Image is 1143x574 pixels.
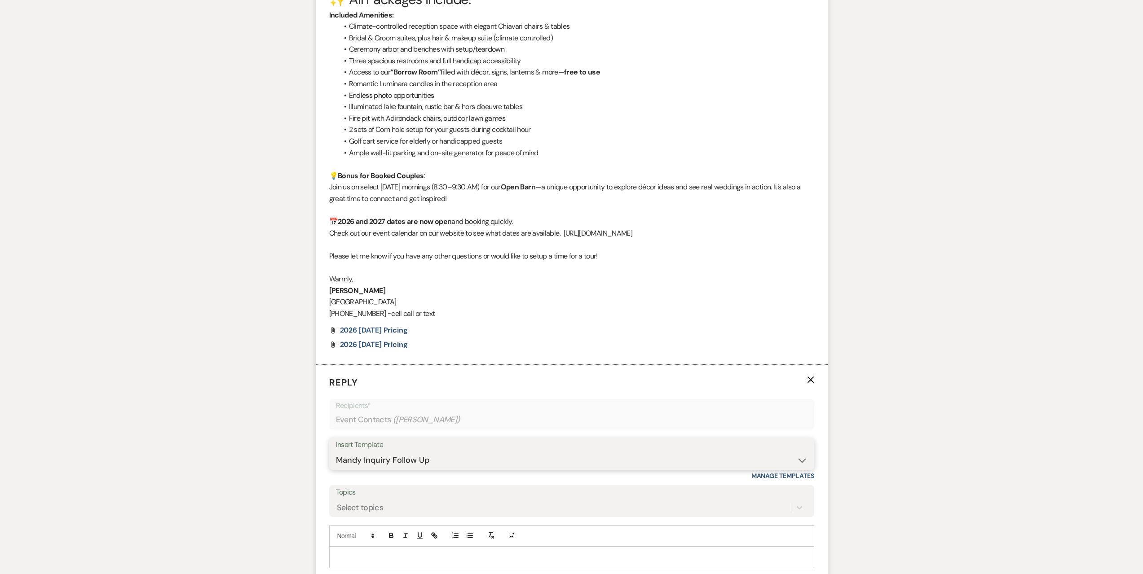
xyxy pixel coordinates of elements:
strong: “Borrow Room” [390,67,441,77]
div: Select topics [337,501,384,513]
li: Romantic Luminara candles in the reception area [338,78,814,90]
p: 📅 and booking quickly. [329,216,814,228]
a: Manage Templates [751,472,814,480]
strong: Bonus for Booked Couples [338,171,424,180]
strong: Included Amenities: [329,10,394,20]
span: 2026 [DATE] Pricing [340,325,408,335]
strong: Open Barn [501,182,535,192]
li: Three spacious restrooms and full handicap accessibility [338,55,814,67]
a: 2026 [DATE] Pricing [340,327,408,334]
p: Warmly, [329,273,814,285]
span: 2026 [DATE] pricing [340,340,408,349]
label: Topics [336,486,808,499]
p: Join us on select [DATE] mornings (8:30–9:30 AM) for our —a unique opportunity to explore décor i... [329,181,814,204]
p: [GEOGRAPHIC_DATA] [329,296,814,308]
strong: [PERSON_NAME] [329,286,386,295]
a: 2026 [DATE] pricing [340,341,408,348]
li: Ceremony arbor and benches with setup/teardown [338,44,814,55]
p: Please let me know if you have any other questions or would like to setup a time for a tour! [329,250,814,262]
li: Ample well-lit parking and on-site generator for peace of mind [338,147,814,159]
li: Illuminated lake fountain, rustic bar & hors d'oeuvre tables [338,101,814,113]
li: Fire pit with Adirondack chairs, outdoor lawn games [338,113,814,124]
strong: 2026 and 2027 dates are now open [338,217,452,226]
li: Access to our filled with décor, signs, lanterns & more— [338,66,814,78]
div: Insert Template [336,438,808,451]
li: Climate-controlled reception space with elegant Chiavari chairs & tables [338,21,814,32]
p: Check out our event calendar on our website to see what dates are available. [URL][DOMAIN_NAME] [329,228,814,239]
span: 2 sets of Corn hole setup for your guests during cocktail hour [349,125,531,134]
span: Reply [329,377,358,388]
li: Golf cart service for elderly or handicapped guests [338,136,814,147]
strong: free to use [564,67,600,77]
div: Event Contacts [336,411,808,429]
span: ( [PERSON_NAME] ) [393,414,460,426]
span: Endless photo opportunities [349,91,434,100]
p: [PHONE_NUMBER] ~cell call or text [329,308,814,320]
li: Bridal & Groom suites, plus hair & makeup suite (climate controlled) [338,32,814,44]
p: Recipients* [336,400,808,412]
p: 💡 : [329,170,814,182]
